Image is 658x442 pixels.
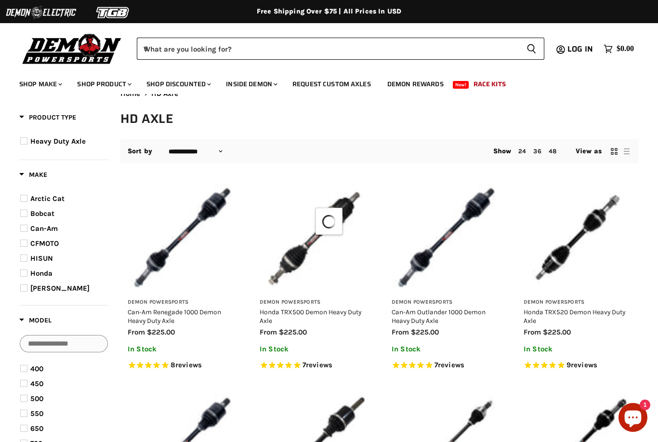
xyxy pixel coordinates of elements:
[77,3,149,22] img: TGB Logo 2
[543,328,571,336] span: $225.00
[622,147,632,156] button: list view
[524,299,632,306] h3: Demon Powersports
[12,74,68,94] a: Shop Make
[19,171,47,179] span: Make
[5,3,77,22] img: Demon Electric Logo 2
[260,184,368,292] img: Honda TRX500 Demon Heavy Duty Axle
[566,361,597,370] span: 9 reviews
[30,409,43,418] span: 550
[617,44,634,54] span: $0.00
[30,284,90,293] span: [PERSON_NAME]
[260,345,368,353] p: In Stock
[30,269,53,278] span: Honda
[30,224,58,233] span: Can-Am
[30,379,43,388] span: 450
[20,335,108,352] input: Search Options
[524,308,625,324] a: Honda TRX520 Demon Heavy Duty Axle
[120,139,639,163] nav: Collection utilities
[12,70,632,94] ul: Main menu
[19,316,52,324] span: Model
[30,239,59,248] span: CFMOTO
[567,43,593,55] span: Log in
[434,361,464,370] span: 7 reviews
[147,328,175,336] span: $225.00
[576,147,602,155] span: View as
[120,111,639,127] h1: HD Axle
[609,147,619,156] button: grid view
[260,361,368,371] span: Rated 5.0 out of 5 stars 7 reviews
[128,345,236,353] p: In Stock
[30,194,65,203] span: Arctic Cat
[128,361,236,371] span: Rated 4.8 out of 5 stars 8 reviews
[524,361,632,371] span: Rated 4.8 out of 5 stars 9 reviews
[571,361,597,370] span: reviews
[285,74,378,94] a: Request Custom Axles
[128,308,221,324] a: Can-Am Renegade 1000 Demon Heavy Duty Axle
[30,209,54,218] span: Bobcat
[30,394,43,403] span: 500
[139,74,217,94] a: Shop Discounted
[411,328,439,336] span: $225.00
[19,170,47,182] button: Filter by Make
[392,345,500,353] p: In Stock
[306,361,332,370] span: reviews
[392,184,500,292] img: Can-Am Outlander 1000 Demon Heavy Duty Axle
[260,308,361,324] a: Honda TRX500 Demon Heavy Duty Axle
[137,38,544,60] form: Product
[392,299,500,306] h3: Demon Powersports
[519,38,544,60] button: Search
[380,74,451,94] a: Demon Rewards
[30,254,53,263] span: HISUN
[260,328,277,336] span: from
[466,74,513,94] a: Race Kits
[563,45,599,54] a: Log in
[19,113,76,125] button: Filter by Product Type
[549,147,556,155] a: 48
[30,424,43,433] span: 650
[128,147,152,155] label: Sort by
[392,328,409,336] span: from
[392,308,486,324] a: Can-Am Outlander 1000 Demon Heavy Duty Axle
[518,147,526,155] a: 24
[137,38,519,60] input: When autocomplete results are available use up and down arrows to review and enter to select
[438,361,464,370] span: reviews
[128,184,236,292] img: Can-Am Renegade 1000 Demon Heavy Duty Axle
[260,299,368,306] h3: Demon Powersports
[128,328,145,336] span: from
[19,31,125,66] img: Demon Powersports
[524,345,632,353] p: In Stock
[453,81,469,89] span: New!
[30,364,43,373] span: 400
[599,42,639,56] a: $0.00
[524,184,632,292] img: Honda TRX520 Demon Heavy Duty Axle
[171,361,202,370] span: 8 reviews
[533,147,541,155] a: 36
[70,74,137,94] a: Shop Product
[19,113,76,121] span: Product Type
[616,403,650,434] inbox-online-store-chat: Shopify online store chat
[493,147,512,155] span: Show
[128,299,236,306] h3: Demon Powersports
[219,74,283,94] a: Inside Demon
[19,316,52,328] button: Filter by Model
[30,137,86,146] span: Heavy Duty Axle
[303,361,332,370] span: 7 reviews
[175,361,202,370] span: reviews
[524,328,541,336] span: from
[392,361,500,371] span: Rated 5.0 out of 5 stars 7 reviews
[279,328,307,336] span: $225.00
